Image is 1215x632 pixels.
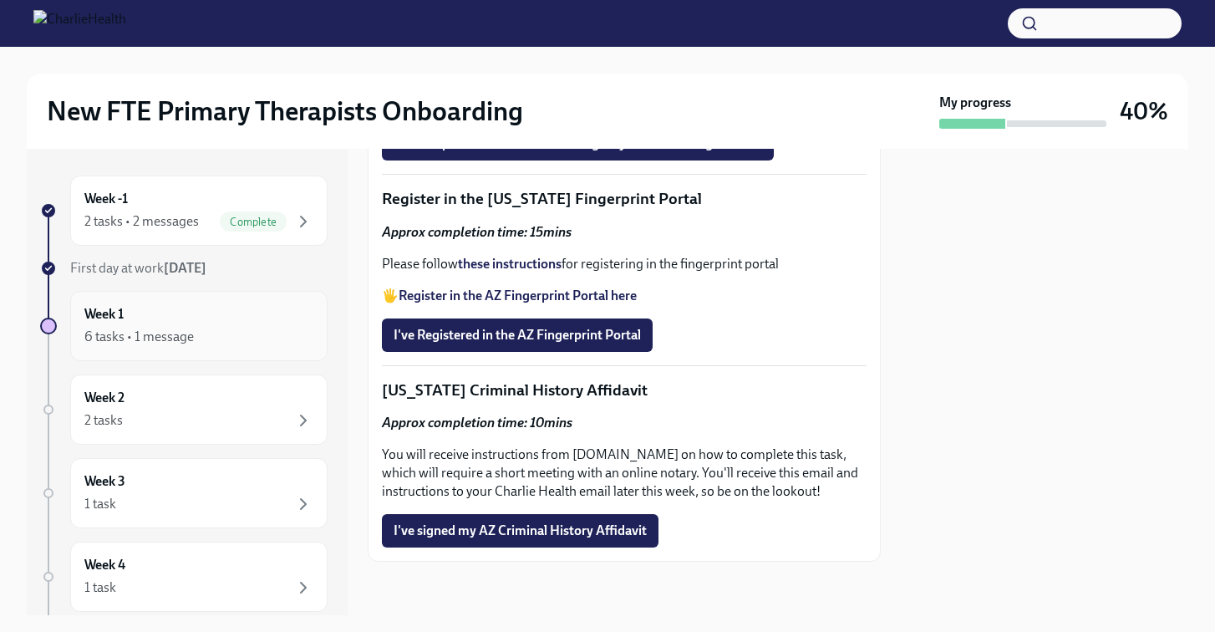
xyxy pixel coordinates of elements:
a: Week 31 task [40,458,328,528]
span: I've Registered in the AZ Fingerprint Portal [394,327,641,344]
a: First day at work[DATE] [40,259,328,278]
strong: Approx completion time: 15mins [382,224,572,240]
span: First day at work [70,260,206,276]
a: Register in the AZ Fingerprint Portal here [399,288,637,303]
img: CharlieHealth [33,10,126,37]
p: 🖐️ [382,287,867,305]
h6: Week 2 [84,389,125,407]
h6: Week 4 [84,556,125,574]
button: I've Registered in the AZ Fingerprint Portal [382,319,653,352]
strong: [DATE] [164,260,206,276]
span: Complete [220,216,287,228]
h6: Week 1 [84,305,124,324]
a: Week 41 task [40,542,328,612]
p: Please follow for registering in the fingerprint portal [382,255,867,273]
a: Week 16 tasks • 1 message [40,291,328,361]
p: [US_STATE] Criminal History Affidavit [382,380,867,401]
a: Week 22 tasks [40,375,328,445]
a: Week -12 tasks • 2 messagesComplete [40,176,328,246]
div: 1 task [84,578,116,597]
button: I've signed my AZ Criminal History Affidavit [382,514,658,548]
p: You will receive instructions from [DOMAIN_NAME] on how to complete this task, which will require... [382,446,867,501]
strong: My progress [939,94,1011,112]
strong: Approx completion time: 10mins [382,415,572,431]
div: 2 tasks • 2 messages [84,212,199,231]
div: 2 tasks [84,411,123,430]
h6: Week -1 [84,190,128,208]
h6: Week 3 [84,472,125,491]
h2: New FTE Primary Therapists Onboarding [47,94,523,128]
div: 6 tasks • 1 message [84,328,194,346]
a: these instructions [458,256,562,272]
h3: 40% [1120,96,1168,126]
span: I've signed my AZ Criminal History Affidavit [394,522,647,539]
p: Register in the [US_STATE] Fingerprint Portal [382,188,867,210]
div: 1 task [84,495,116,513]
